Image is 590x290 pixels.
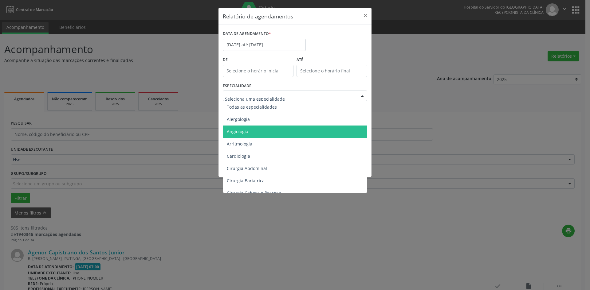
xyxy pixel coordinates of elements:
input: Selecione uma data ou intervalo [223,39,306,51]
label: ATÉ [297,55,367,65]
span: Alergologia [227,116,250,122]
span: Angiologia [227,129,248,134]
h5: Relatório de agendamentos [223,12,293,20]
span: Cirurgia Abdominal [227,165,267,171]
span: Todas as especialidades [227,104,277,110]
input: Seleciona uma especialidade [225,93,355,105]
span: Arritmologia [227,141,252,147]
input: Selecione o horário inicial [223,65,293,77]
input: Selecione o horário final [297,65,367,77]
button: Close [359,8,372,23]
span: Cirurgia Cabeça e Pescoço [227,190,281,196]
span: Cardiologia [227,153,250,159]
label: De [223,55,293,65]
label: ESPECIALIDADE [223,81,251,91]
span: Cirurgia Bariatrica [227,178,265,184]
label: DATA DE AGENDAMENTO [223,29,271,39]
